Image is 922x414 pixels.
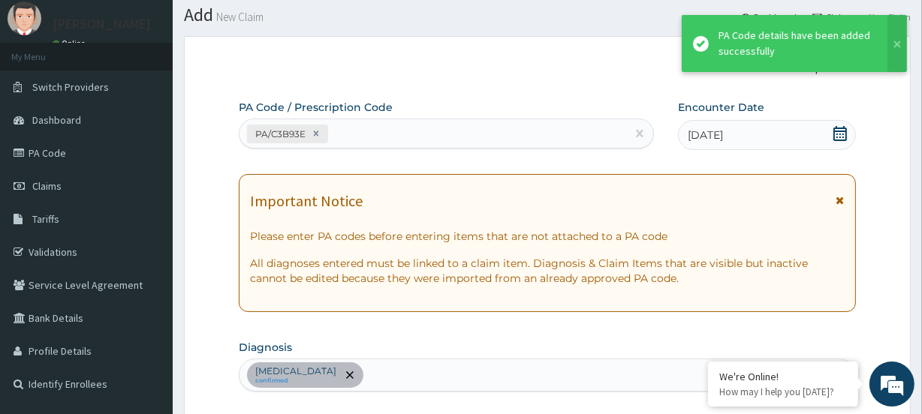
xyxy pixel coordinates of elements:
[688,127,723,142] span: [DATE]
[32,212,59,226] span: Tariffs
[8,1,41,35] img: User Image
[32,80,109,94] span: Switch Providers
[239,340,292,355] label: Diagnosis
[250,256,844,286] p: All diagnoses entered must be linked to a claim item. Diagnosis & Claim Items that are visible bu...
[8,264,286,316] textarea: Type your message and hit 'Enter'
[213,11,264,22] small: New Claim
[53,17,151,31] p: [PERSON_NAME]
[854,10,911,23] li: New Claim
[28,75,61,112] img: d_794563401_company_1708531726252_794563401
[78,84,252,103] div: Chat with us now
[32,179,62,193] span: Claims
[741,10,797,23] a: Dashboard
[239,59,855,76] p: Step 2 of 2
[255,377,336,385] small: confirmed
[719,28,873,59] div: PA Code details have been added successfully
[250,229,844,244] p: Please enter PA codes before entering items that are not attached to a PA code
[255,365,336,377] p: [MEDICAL_DATA]
[250,193,363,209] h1: Important Notice
[343,368,357,382] span: remove selection option
[812,10,853,23] a: Claims
[53,38,89,49] a: Online
[87,116,207,268] span: We're online!
[251,125,308,142] div: PA/C3B93E
[246,7,282,43] div: Minimize live chat window
[678,100,764,115] label: Encounter Date
[719,370,847,383] div: We're Online!
[184,5,911,25] h1: Add
[719,385,847,398] p: How may I help you today?
[239,100,393,115] label: PA Code / Prescription Code
[32,113,81,127] span: Dashboard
